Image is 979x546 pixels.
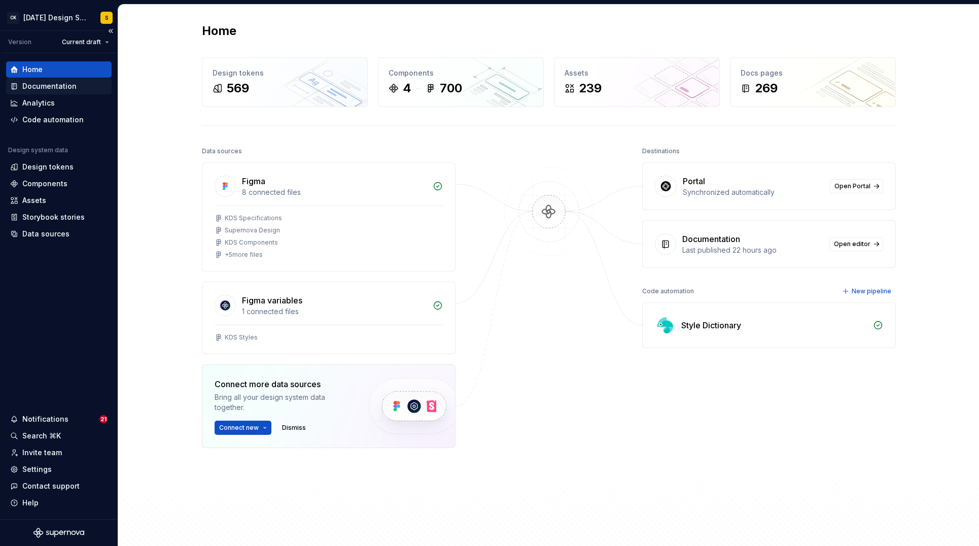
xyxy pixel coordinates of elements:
[830,179,883,193] a: Open Portal
[242,306,427,317] div: 1 connected files
[22,162,74,172] div: Design tokens
[378,57,544,107] a: Components4700
[22,431,61,441] div: Search ⌘K
[202,282,456,354] a: Figma variables1 connected filesKDS Styles
[6,495,112,511] button: Help
[6,226,112,242] a: Data sources
[8,146,68,154] div: Design system data
[62,38,101,46] span: Current draft
[22,179,67,189] div: Components
[554,57,720,107] a: Assets239
[642,144,680,158] div: Destinations
[215,392,352,413] div: Bring all your design system data together.
[22,98,55,108] div: Analytics
[6,95,112,111] a: Analytics
[215,378,352,390] div: Connect more data sources
[57,35,114,49] button: Current draft
[6,159,112,175] a: Design tokens
[202,162,456,271] a: Figma8 connected filesKDS SpecificationsSupernova DesignKDS Components+5more files
[565,68,709,78] div: Assets
[22,195,46,206] div: Assets
[105,14,109,22] div: S
[6,61,112,78] a: Home
[22,414,68,424] div: Notifications
[22,229,69,239] div: Data sources
[282,424,306,432] span: Dismiss
[403,80,411,96] div: 4
[834,240,870,248] span: Open editor
[6,112,112,128] a: Code automation
[683,187,824,197] div: Synchronized automatically
[440,80,462,96] div: 700
[22,81,77,91] div: Documentation
[8,38,31,46] div: Version
[2,7,116,28] button: CK[DATE] Design SystemS
[202,23,236,39] h2: Home
[225,333,258,342] div: KDS Styles
[225,238,278,247] div: KDS Components
[642,284,694,298] div: Code automation
[242,175,265,187] div: Figma
[202,57,368,107] a: Design tokens569
[6,192,112,209] a: Assets
[6,411,112,427] button: Notifications21
[730,57,896,107] a: Docs pages269
[741,68,885,78] div: Docs pages
[682,245,823,255] div: Last published 22 hours ago
[202,144,242,158] div: Data sources
[389,68,533,78] div: Components
[682,233,740,245] div: Documentation
[579,80,602,96] div: 239
[277,421,310,435] button: Dismiss
[6,428,112,444] button: Search ⌘K
[225,251,263,259] div: + 5 more files
[225,214,282,222] div: KDS Specifications
[6,78,112,94] a: Documentation
[6,445,112,461] a: Invite team
[852,287,891,295] span: New pipeline
[219,424,259,432] span: Connect new
[213,68,357,78] div: Design tokens
[829,237,883,251] a: Open editor
[6,176,112,192] a: Components
[33,528,84,538] svg: Supernova Logo
[99,415,108,423] span: 21
[22,115,84,125] div: Code automation
[6,461,112,477] a: Settings
[22,212,85,222] div: Storybook stories
[22,448,62,458] div: Invite team
[22,481,80,491] div: Contact support
[6,478,112,494] button: Contact support
[215,421,271,435] button: Connect new
[755,80,778,96] div: 269
[227,80,249,96] div: 569
[681,319,741,331] div: Style Dictionary
[242,294,302,306] div: Figma variables
[683,175,705,187] div: Portal
[839,284,896,298] button: New pipeline
[6,209,112,225] a: Storybook stories
[834,182,870,190] span: Open Portal
[22,64,43,75] div: Home
[22,498,39,508] div: Help
[22,464,52,474] div: Settings
[242,187,427,197] div: 8 connected files
[225,226,280,234] div: Supernova Design
[103,24,118,38] button: Collapse sidebar
[7,12,19,24] div: CK
[23,13,88,23] div: [DATE] Design System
